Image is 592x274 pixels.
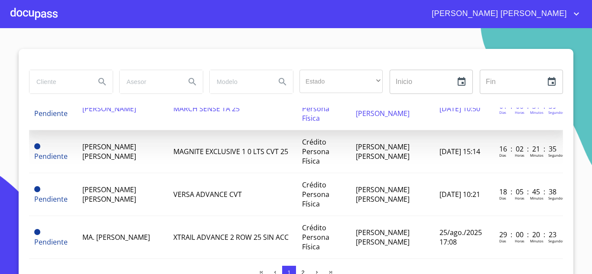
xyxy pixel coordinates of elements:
[82,185,136,204] span: [PERSON_NAME] [PERSON_NAME]
[34,237,68,247] span: Pendiente
[356,99,410,118] span: [PERSON_NAME] [PERSON_NAME]
[356,228,410,247] span: [PERSON_NAME] [PERSON_NAME]
[499,144,558,154] p: 16 : 02 : 21 : 35
[439,190,480,199] span: [DATE] 10:21
[530,239,543,243] p: Minutos
[120,70,179,93] input: search
[82,232,150,242] span: MA. [PERSON_NAME]
[173,104,240,113] span: MARCH SENSE TA 25
[439,104,480,113] span: [DATE] 10:50
[425,7,571,21] span: [PERSON_NAME] [PERSON_NAME]
[34,109,68,118] span: Pendiente
[302,137,329,166] span: Crédito Persona Física
[530,110,543,115] p: Minutos
[302,223,329,251] span: Crédito Persona Física
[530,153,543,158] p: Minutos
[34,152,68,161] span: Pendiente
[34,194,68,204] span: Pendiente
[548,110,564,115] p: Segundos
[356,142,410,161] span: [PERSON_NAME] [PERSON_NAME]
[499,110,506,115] p: Dias
[515,110,524,115] p: Horas
[173,232,289,242] span: XTRAIL ADVANCE 2 ROW 25 SIN ACC
[173,190,242,199] span: VERSA ADVANCE CVT
[299,70,383,93] div: ​
[182,71,203,92] button: Search
[356,185,410,204] span: [PERSON_NAME] [PERSON_NAME]
[515,239,524,243] p: Horas
[530,196,543,200] p: Minutos
[515,153,524,158] p: Horas
[210,70,269,93] input: search
[82,142,136,161] span: [PERSON_NAME] [PERSON_NAME]
[548,239,564,243] p: Segundos
[34,186,40,192] span: Pendiente
[499,153,506,158] p: Dias
[425,7,582,21] button: account of current user
[499,230,558,239] p: 29 : 00 : 20 : 23
[439,228,482,247] span: 25/ago./2025 17:08
[499,196,506,200] p: Dias
[173,147,288,156] span: MAGNITE EXCLUSIVE 1 0 LTS CVT 25
[499,239,506,243] p: Dias
[92,71,113,92] button: Search
[302,94,329,123] span: Crédito Persona Física
[499,187,558,197] p: 18 : 05 : 45 : 38
[548,196,564,200] p: Segundos
[515,196,524,200] p: Horas
[548,153,564,158] p: Segundos
[82,104,136,113] span: [PERSON_NAME]
[272,71,293,92] button: Search
[439,147,480,156] span: [DATE] 15:14
[34,229,40,235] span: Pendiente
[302,180,329,209] span: Crédito Persona Física
[34,143,40,149] span: Pendiente
[29,70,88,93] input: search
